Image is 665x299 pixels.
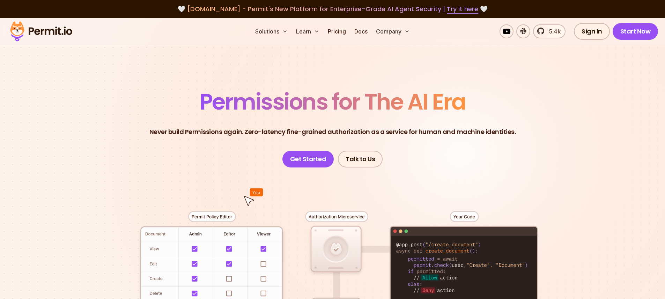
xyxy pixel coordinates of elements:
[338,151,383,167] a: Talk to Us
[282,151,334,167] a: Get Started
[447,5,478,14] a: Try it here
[149,127,516,137] p: Never build Permissions again. Zero-latency fine-grained authorization as a service for human and...
[187,5,478,13] span: [DOMAIN_NAME] - Permit's New Platform for Enterprise-Grade AI Agent Security |
[533,24,566,38] a: 5.4k
[200,86,466,117] span: Permissions for The AI Era
[613,23,658,40] a: Start Now
[325,24,349,38] a: Pricing
[545,27,561,36] span: 5.4k
[7,20,75,43] img: Permit logo
[574,23,610,40] a: Sign In
[252,24,290,38] button: Solutions
[352,24,370,38] a: Docs
[293,24,322,38] button: Learn
[373,24,413,38] button: Company
[17,4,648,14] div: 🤍 🤍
